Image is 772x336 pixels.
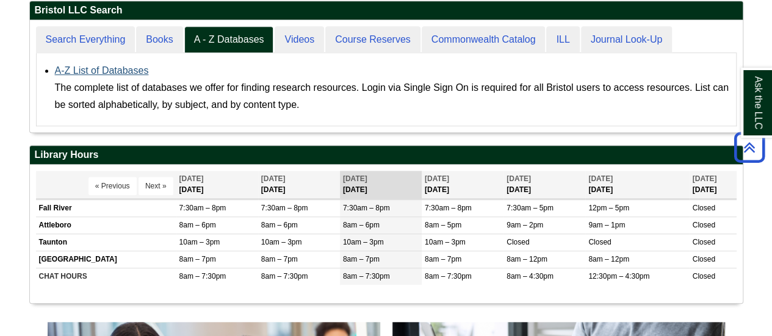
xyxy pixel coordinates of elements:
span: 8am – 6pm [343,221,380,229]
th: [DATE] [422,171,503,198]
span: 7:30am – 8pm [425,204,472,212]
span: 7:30am – 5pm [507,204,554,212]
button: « Previous [88,177,137,195]
span: [DATE] [343,174,367,183]
span: Closed [692,238,715,246]
th: [DATE] [176,171,258,198]
div: The complete list of databases we offer for finding research resources. Login via Single Sign On ... [55,79,730,113]
a: Search Everything [36,26,135,54]
td: Attleboro [36,216,176,234]
span: 8am – 6pm [261,221,298,229]
th: [DATE] [258,171,340,198]
span: 8am – 7pm [179,255,216,263]
td: [GEOGRAPHIC_DATA] [36,251,176,268]
a: Books [136,26,182,54]
td: Fall River [36,199,176,216]
span: Closed [692,255,715,263]
a: Videos [275,26,324,54]
span: [DATE] [692,174,716,183]
span: 8am – 7:30pm [179,272,226,281]
span: 12pm – 5pm [588,204,629,212]
h2: Library Hours [30,146,743,165]
span: [DATE] [261,174,286,183]
th: [DATE] [585,171,689,198]
th: [DATE] [503,171,585,198]
button: Next » [139,177,173,195]
span: [DATE] [179,174,204,183]
span: 12:30pm – 4:30pm [588,272,649,281]
span: 8am – 7:30pm [425,272,472,281]
span: 8am – 7pm [425,255,461,263]
span: Closed [507,238,529,246]
span: 10am – 3pm [343,238,384,246]
span: [DATE] [507,174,531,183]
span: Closed [692,204,715,212]
span: [DATE] [588,174,613,183]
span: 9am – 1pm [588,221,625,229]
span: 7:30am – 8pm [261,204,308,212]
span: Closed [588,238,611,246]
span: 8am – 5pm [425,221,461,229]
a: Commonwealth Catalog [422,26,546,54]
span: 8am – 6pm [179,221,216,229]
span: 10am – 3pm [261,238,302,246]
a: Course Reserves [325,26,420,54]
td: CHAT HOURS [36,268,176,285]
span: 8am – 7pm [343,255,380,263]
span: 8am – 4:30pm [507,272,554,281]
span: 8am – 7:30pm [343,272,390,281]
span: 7:30am – 8pm [343,204,390,212]
span: 7:30am – 8pm [179,204,226,212]
td: Taunton [36,234,176,251]
h2: Bristol LLC Search [30,1,743,20]
a: A - Z Databases [184,26,274,54]
a: Journal Look-Up [581,26,672,54]
span: 8am – 7pm [261,255,298,263]
span: [DATE] [425,174,449,183]
a: ILL [546,26,579,54]
th: [DATE] [340,171,422,198]
span: 8am – 12pm [588,255,629,263]
span: 10am – 3pm [425,238,466,246]
th: [DATE] [689,171,736,198]
span: 8am – 7:30pm [261,272,308,281]
span: Closed [692,221,715,229]
span: Closed [692,272,715,281]
span: 9am – 2pm [507,221,543,229]
span: 10am – 3pm [179,238,220,246]
a: A-Z List of Databases [55,65,149,76]
span: 8am – 12pm [507,255,547,263]
a: Back to Top [730,139,769,155]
